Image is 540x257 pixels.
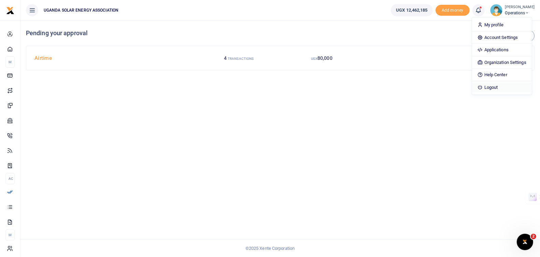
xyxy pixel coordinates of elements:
[5,173,15,184] li: Ac
[391,4,432,16] a: UGX 12,462,185
[34,54,195,62] h4: Airtime
[6,8,14,13] a: logo-small logo-large logo-large
[436,5,470,16] span: Add money
[517,234,533,250] iframe: Intercom live chat
[311,57,317,60] small: UGX
[5,229,15,241] li: M
[6,6,14,15] img: logo-small
[472,20,532,30] a: My profile
[388,4,435,16] li: Wallet ballance
[490,4,502,16] img: profile-user
[436,7,470,12] a: Add money
[472,70,532,80] a: Help Center
[26,29,535,37] h4: Pending your approval
[472,45,532,55] a: Applications
[41,7,121,13] span: UGANDA SOLAR ENERGY ASSOCIATION
[224,55,227,61] span: 4
[396,7,427,14] span: UGX 12,462,185
[472,58,532,67] a: Organization Settings
[228,57,254,60] small: TRANSACTIONS
[5,56,15,68] li: M
[531,234,536,239] span: 2
[317,55,332,61] span: 80,000
[505,10,535,16] span: Operations
[490,4,535,16] a: profile-user [PERSON_NAME] Operations
[505,4,535,10] small: [PERSON_NAME]
[472,83,532,92] a: Logout
[436,5,470,16] li: Toup your wallet
[472,33,532,42] a: Account Settings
